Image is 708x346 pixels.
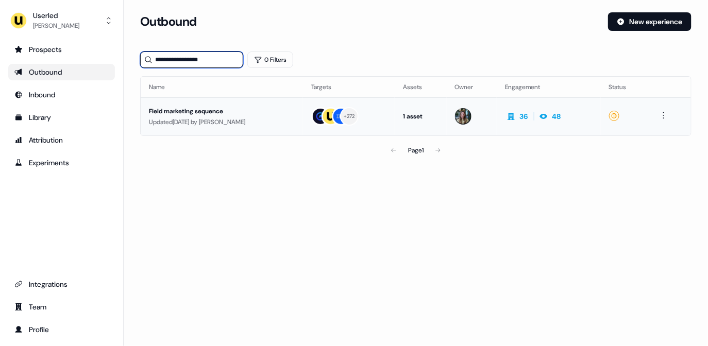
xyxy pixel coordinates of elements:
[14,158,109,168] div: Experiments
[14,302,109,312] div: Team
[552,111,561,122] div: 48
[14,279,109,289] div: Integrations
[8,8,115,33] button: Userled[PERSON_NAME]
[8,276,115,292] a: Go to integrations
[247,51,293,68] button: 0 Filters
[344,112,355,121] div: + 272
[33,10,79,21] div: Userled
[8,321,115,338] a: Go to profile
[447,77,497,97] th: Owner
[408,145,424,155] div: Page 1
[140,14,197,29] h3: Outbound
[14,44,109,55] div: Prospects
[8,64,115,80] a: Go to outbound experience
[149,117,295,127] div: Updated [DATE] by [PERSON_NAME]
[608,12,692,31] button: New experience
[8,109,115,126] a: Go to templates
[303,77,395,97] th: Targets
[403,111,439,122] div: 1 asset
[33,21,79,31] div: [PERSON_NAME]
[519,111,528,122] div: 36
[8,299,115,315] a: Go to team
[8,86,115,103] a: Go to Inbound
[14,112,109,123] div: Library
[14,135,109,145] div: Attribution
[8,154,115,171] a: Go to experiments
[8,132,115,148] a: Go to attribution
[601,77,650,97] th: Status
[497,77,600,97] th: Engagement
[14,67,109,77] div: Outbound
[455,108,471,125] img: Charlotte
[14,90,109,100] div: Inbound
[8,41,115,58] a: Go to prospects
[14,324,109,335] div: Profile
[149,106,295,116] div: Field marketing sequence
[395,77,447,97] th: Assets
[141,77,303,97] th: Name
